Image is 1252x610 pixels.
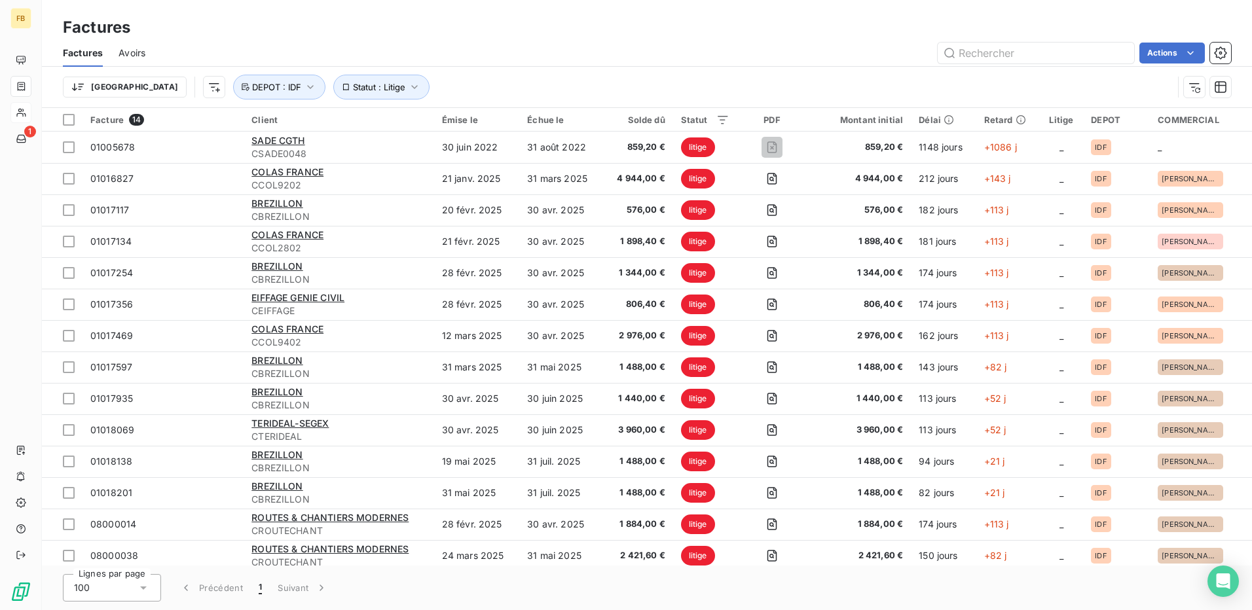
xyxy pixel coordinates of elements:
[10,8,31,29] div: FB
[611,423,665,437] span: 3 960,00 €
[519,351,602,383] td: 31 mai 2025
[681,326,715,346] span: litige
[434,351,520,383] td: 31 mars 2025
[681,357,715,377] span: litige
[10,581,31,602] img: Logo LeanPay
[90,173,134,184] span: 01016827
[681,200,715,220] span: litige
[984,115,1032,125] div: Retard
[519,257,602,289] td: 30 avr. 2025
[815,518,904,531] span: 1 884,00 €
[984,141,1017,152] span: +1086 j
[442,115,512,125] div: Émise le
[519,477,602,509] td: 31 juil. 2025
[815,172,904,185] span: 4 944,00 €
[251,556,426,569] span: CROUTECHANT
[90,424,134,435] span: 01018069
[519,540,602,571] td: 31 mai 2025
[911,446,976,477] td: 94 jours
[1059,550,1063,561] span: _
[1162,332,1219,340] span: [PERSON_NAME]
[251,480,303,492] span: BREZILLON
[90,487,132,498] span: 01018201
[251,449,303,460] span: BREZILLON
[611,455,665,468] span: 1 488,00 €
[90,330,133,341] span: 01017469
[251,229,323,240] span: COLAS FRANCE
[911,289,976,320] td: 174 jours
[251,399,426,412] span: CBREZILLON
[611,172,665,185] span: 4 944,00 €
[233,75,325,99] button: DEPOT : IDF
[434,509,520,540] td: 28 févr. 2025
[1059,141,1063,152] span: _
[434,383,520,414] td: 30 avr. 2025
[815,141,904,154] span: 859,20 €
[434,320,520,351] td: 12 mars 2025
[815,423,904,437] span: 3 960,00 €
[1158,141,1162,152] span: _
[1095,143,1107,151] span: IDF
[251,166,323,177] span: COLAS FRANCE
[251,355,303,366] span: BREZILLON
[24,126,36,137] span: 1
[1095,520,1107,528] span: IDF
[681,452,715,471] span: litige
[611,549,665,562] span: 2 421,60 €
[251,273,426,286] span: CBREZILLON
[519,383,602,414] td: 30 juin 2025
[519,132,602,163] td: 31 août 2022
[63,46,103,60] span: Factures
[251,386,303,397] span: BREZILLON
[1095,426,1107,434] span: IDF
[251,336,426,349] span: CCOL9402
[90,204,129,215] span: 01017117
[1095,238,1107,245] span: IDF
[1207,565,1239,597] div: Open Intercom Messenger
[1162,363,1219,371] span: [PERSON_NAME]
[1162,426,1219,434] span: [PERSON_NAME]
[815,266,904,279] span: 1 344,00 €
[1162,457,1219,465] span: [PERSON_NAME]
[681,389,715,408] span: litige
[1162,520,1219,528] span: [PERSON_NAME]
[815,204,904,217] span: 576,00 €
[1095,206,1107,214] span: IDF
[984,361,1007,372] span: +82 j
[172,574,251,601] button: Précédent
[1162,238,1219,245] span: [PERSON_NAME]
[1059,173,1063,184] span: _
[519,226,602,257] td: 30 avr. 2025
[333,75,430,99] button: Statut : Litige
[1095,269,1107,277] span: IDF
[984,236,1009,247] span: +113 j
[90,361,132,372] span: 01017597
[1162,175,1219,183] span: [PERSON_NAME]
[815,455,904,468] span: 1 488,00 €
[815,549,904,562] span: 2 421,60 €
[519,163,602,194] td: 31 mars 2025
[1059,393,1063,404] span: _
[90,141,135,152] span: 01005678
[815,486,904,499] span: 1 488,00 €
[1059,456,1063,467] span: _
[984,393,1006,404] span: +52 j
[434,132,520,163] td: 30 juin 2022
[251,524,426,537] span: CROUTECHANT
[1059,424,1063,435] span: _
[984,550,1007,561] span: +82 j
[251,574,270,601] button: 1
[251,147,426,160] span: CSADE0048
[919,115,968,125] div: Délai
[90,456,132,467] span: 01018138
[434,226,520,257] td: 21 févr. 2025
[251,493,426,506] span: CBREZILLON
[251,260,303,272] span: BREZILLON
[984,298,1009,310] span: +113 j
[611,141,665,154] span: 859,20 €
[90,550,138,561] span: 08000038
[911,132,976,163] td: 1148 jours
[611,235,665,248] span: 1 898,40 €
[745,115,800,125] div: PDF
[911,257,976,289] td: 174 jours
